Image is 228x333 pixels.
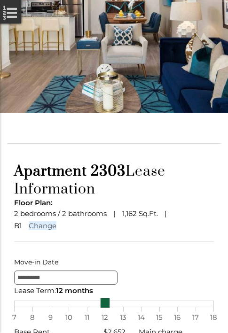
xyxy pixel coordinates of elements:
span: 2 bedrooms / 2 bathrooms [14,209,107,218]
div: Lease Term: [14,285,214,297]
span: Floor Plan: [14,198,53,207]
span: 16 [173,311,182,324]
input: Move-in Date edit selected 10/16/2025 [14,271,118,285]
span: 1,162 [122,209,137,218]
span: 17 [191,311,200,324]
span: 15 [155,311,164,324]
span: 9 [46,311,55,324]
h1: Lease Information [14,163,214,198]
span: Sq.Ft. [139,209,158,218]
span: B1 [14,221,22,230]
label: Move-in Date [14,256,214,268]
span: 11 [82,311,92,324]
span: 12 months [56,286,93,295]
span: 18 [209,311,218,324]
span: 7 [9,311,19,324]
span: 13 [118,311,128,324]
span: 8 [28,311,37,324]
span: 14 [136,311,146,324]
span: Apartment 2303 [14,163,126,180]
span: 10 [64,311,73,324]
a: Change [29,221,56,230]
span: 12 [100,311,110,324]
